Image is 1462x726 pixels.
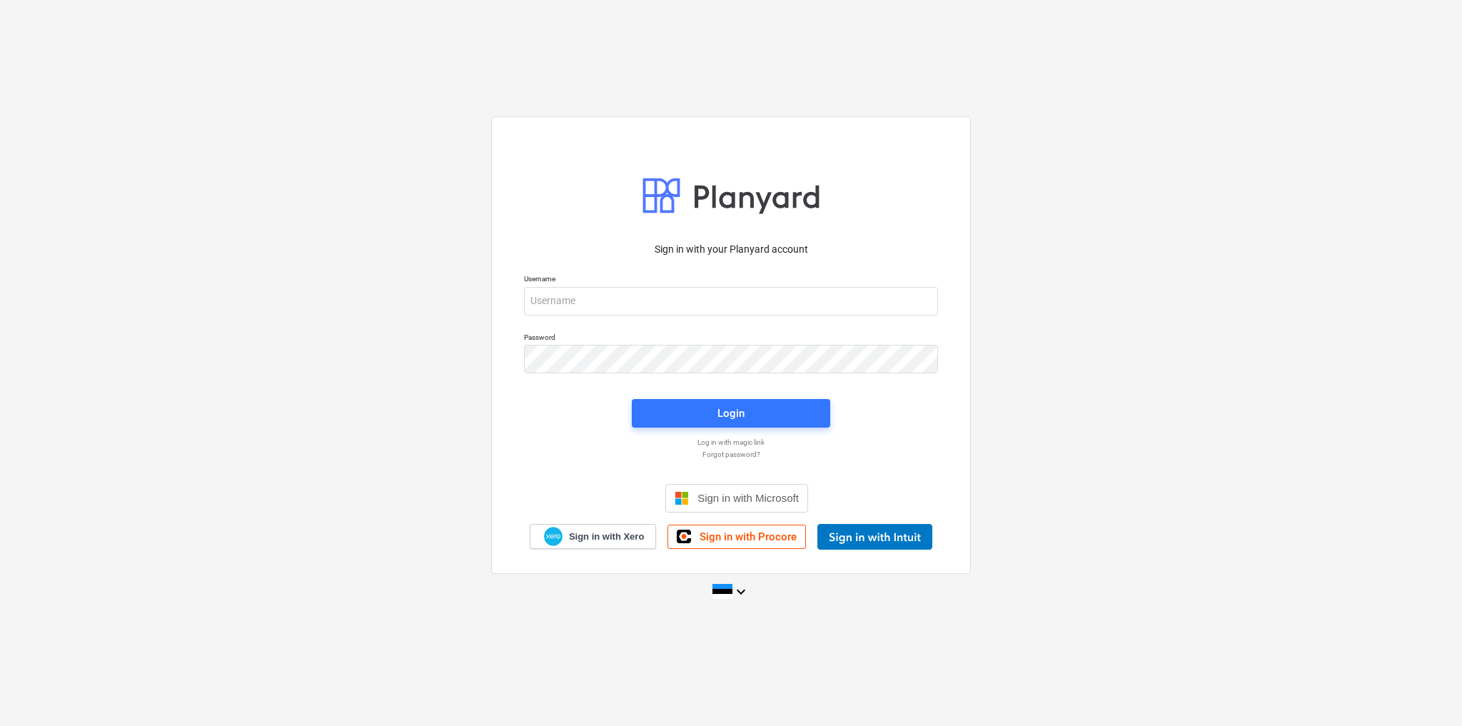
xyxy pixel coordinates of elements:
[530,524,657,549] a: Sign in with Xero
[524,333,938,345] p: Password
[544,527,563,546] img: Xero logo
[524,287,938,316] input: Username
[517,438,945,447] a: Log in with magic link
[667,525,806,549] a: Sign in with Procore
[569,530,644,543] span: Sign in with Xero
[517,450,945,459] a: Forgot password?
[524,242,938,257] p: Sign in with your Planyard account
[697,492,799,504] span: Sign in with Microsoft
[675,491,689,505] img: Microsoft logo
[524,274,938,286] p: Username
[732,583,750,600] i: keyboard_arrow_down
[632,399,830,428] button: Login
[717,404,745,423] div: Login
[700,530,797,543] span: Sign in with Procore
